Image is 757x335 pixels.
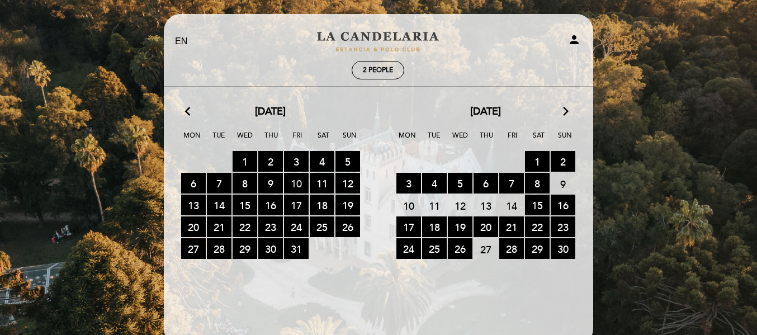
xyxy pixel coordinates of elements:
[181,216,206,237] span: 20
[422,238,447,259] span: 25
[233,195,257,215] span: 15
[258,173,283,194] span: 9
[567,33,581,50] button: person
[448,195,472,216] span: 12
[207,238,231,259] span: 28
[525,151,550,172] span: 1
[423,130,445,150] span: Tue
[185,105,195,119] i: arrow_back_ios
[470,105,501,119] span: [DATE]
[422,216,447,237] span: 18
[551,151,575,172] span: 2
[396,173,421,194] span: 3
[448,216,472,237] span: 19
[448,238,472,259] span: 26
[207,216,231,237] span: 21
[255,105,286,119] span: [DATE]
[284,195,309,215] span: 17
[233,216,257,237] span: 22
[525,238,550,259] span: 29
[308,26,448,57] a: LA CANDELARIA
[310,173,334,194] span: 11
[449,130,471,150] span: Wed
[335,216,360,237] span: 26
[284,173,309,194] span: 10
[525,216,550,237] span: 22
[474,195,498,216] span: 13
[474,216,498,237] span: 20
[499,195,524,216] span: 14
[335,151,360,172] span: 5
[310,151,334,172] span: 4
[310,195,334,215] span: 18
[551,195,575,215] span: 16
[181,130,204,150] span: Mon
[335,195,360,215] span: 19
[396,130,419,150] span: Mon
[448,173,472,194] span: 5
[207,130,230,150] span: Tue
[501,130,524,150] span: Fri
[258,238,283,259] span: 30
[284,151,309,172] span: 3
[396,238,421,259] span: 24
[551,173,575,194] span: 9
[335,173,360,194] span: 12
[310,216,334,237] span: 25
[339,130,361,150] span: Sun
[396,216,421,237] span: 17
[551,238,575,259] span: 30
[396,195,421,216] span: 10
[234,130,256,150] span: Wed
[567,33,581,46] i: person
[561,105,571,119] i: arrow_forward_ios
[233,151,257,172] span: 1
[207,173,231,194] span: 7
[499,238,524,259] span: 28
[233,238,257,259] span: 29
[284,238,309,259] span: 31
[551,216,575,237] span: 23
[525,195,550,215] span: 15
[207,195,231,215] span: 14
[284,216,309,237] span: 24
[258,216,283,237] span: 23
[233,173,257,194] span: 8
[475,130,498,150] span: Thu
[286,130,309,150] span: Fri
[181,173,206,194] span: 6
[499,173,524,194] span: 7
[422,173,447,194] span: 4
[422,195,447,216] span: 11
[554,130,576,150] span: Sun
[474,173,498,194] span: 6
[499,216,524,237] span: 21
[181,195,206,215] span: 13
[363,66,393,74] span: 2 people
[474,239,498,259] span: 27
[313,130,335,150] span: Sat
[525,173,550,194] span: 8
[258,195,283,215] span: 16
[528,130,550,150] span: Sat
[260,130,282,150] span: Thu
[181,238,206,259] span: 27
[258,151,283,172] span: 2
